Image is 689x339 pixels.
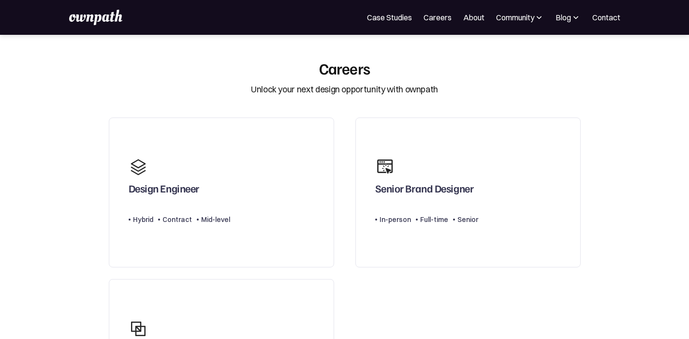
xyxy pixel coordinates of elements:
[424,12,452,23] a: Careers
[457,214,478,225] div: Senior
[380,214,411,225] div: In-person
[355,118,581,268] a: Senior Brand DesignerIn-personFull-timeSenior
[367,12,412,23] a: Case Studies
[420,214,448,225] div: Full-time
[496,12,544,23] div: Community
[133,214,153,225] div: Hybrid
[375,182,474,199] div: Senior Brand Designer
[556,12,571,23] div: Blog
[201,214,230,225] div: Mid-level
[556,12,581,23] div: Blog
[251,83,438,96] div: Unlock your next design opportunity with ownpath
[129,182,199,199] div: Design Engineer
[496,12,534,23] div: Community
[162,214,192,225] div: Contract
[592,12,620,23] a: Contact
[109,118,334,268] a: Design EngineerHybridContractMid-level
[463,12,484,23] a: About
[319,59,370,77] div: Careers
